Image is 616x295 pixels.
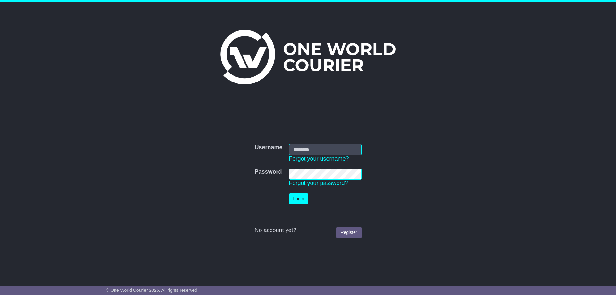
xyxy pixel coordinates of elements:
span: © One World Courier 2025. All rights reserved. [106,288,199,293]
a: Forgot your password? [289,180,348,186]
a: Forgot your username? [289,155,349,162]
button: Login [289,193,308,204]
div: No account yet? [254,227,361,234]
label: Password [254,169,282,176]
a: Register [336,227,361,238]
label: Username [254,144,282,151]
img: One World [220,30,396,84]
